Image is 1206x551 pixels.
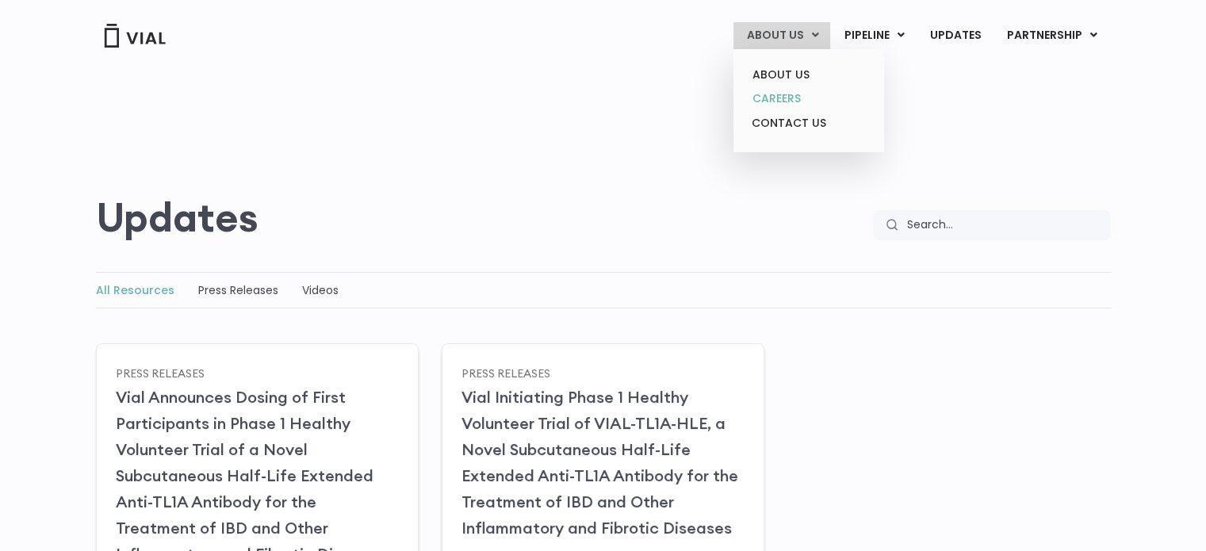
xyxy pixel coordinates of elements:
input: Search... [898,210,1111,240]
a: Press Releases [116,365,205,380]
a: All Resources [96,282,174,298]
img: Vial Logo [103,24,167,48]
h2: Updates [96,194,258,240]
a: ABOUT USMenu Toggle [733,22,830,49]
a: ABOUT US [739,63,878,87]
a: PIPELINEMenu Toggle [831,22,916,49]
a: PARTNERSHIPMenu Toggle [994,22,1109,49]
a: UPDATES [917,22,993,49]
a: Press Releases [461,365,550,380]
a: CONTACT US [739,111,878,136]
a: Videos [302,282,339,298]
a: Press Releases [198,282,278,298]
a: CAREERS [739,86,878,111]
a: Vial Initiating Phase 1 Healthy Volunteer Trial of VIAL-TL1A-HLE, a Novel Subcutaneous Half-Life ... [461,387,738,538]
